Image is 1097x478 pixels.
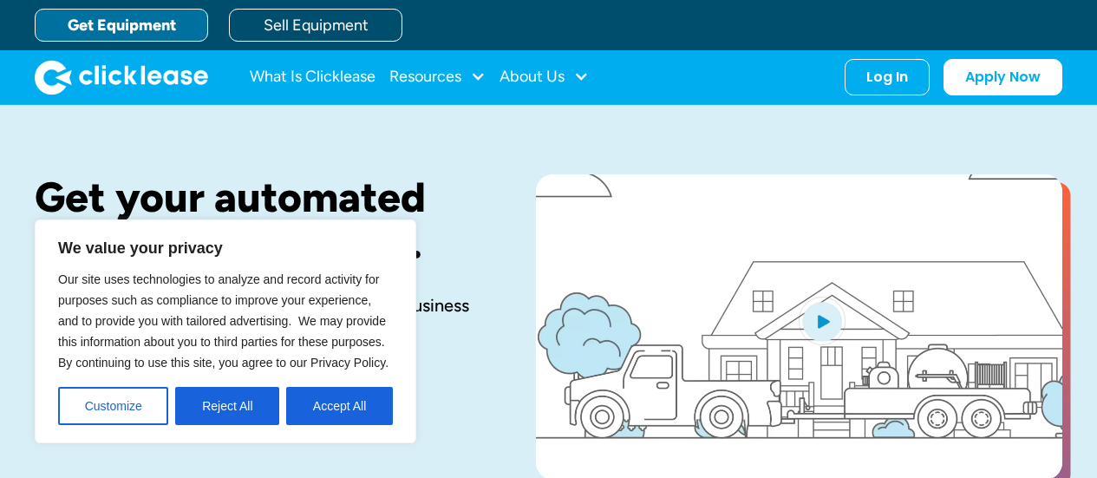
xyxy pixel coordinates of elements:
[35,219,416,443] div: We value your privacy
[389,60,486,95] div: Resources
[799,297,846,345] img: Blue play button logo on a light blue circular background
[250,60,375,95] a: What Is Clicklease
[500,60,589,95] div: About Us
[58,272,389,370] span: Our site uses technologies to analyze and record activity for purposes such as compliance to impr...
[58,238,393,259] p: We value your privacy
[35,60,208,95] img: Clicklease logo
[866,69,908,86] div: Log In
[58,387,168,425] button: Customize
[35,60,208,95] a: home
[35,9,208,42] a: Get Equipment
[286,387,393,425] button: Accept All
[944,59,1062,95] a: Apply Now
[175,387,279,425] button: Reject All
[229,9,402,42] a: Sell Equipment
[35,174,480,266] h1: Get your automated decision in seconds.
